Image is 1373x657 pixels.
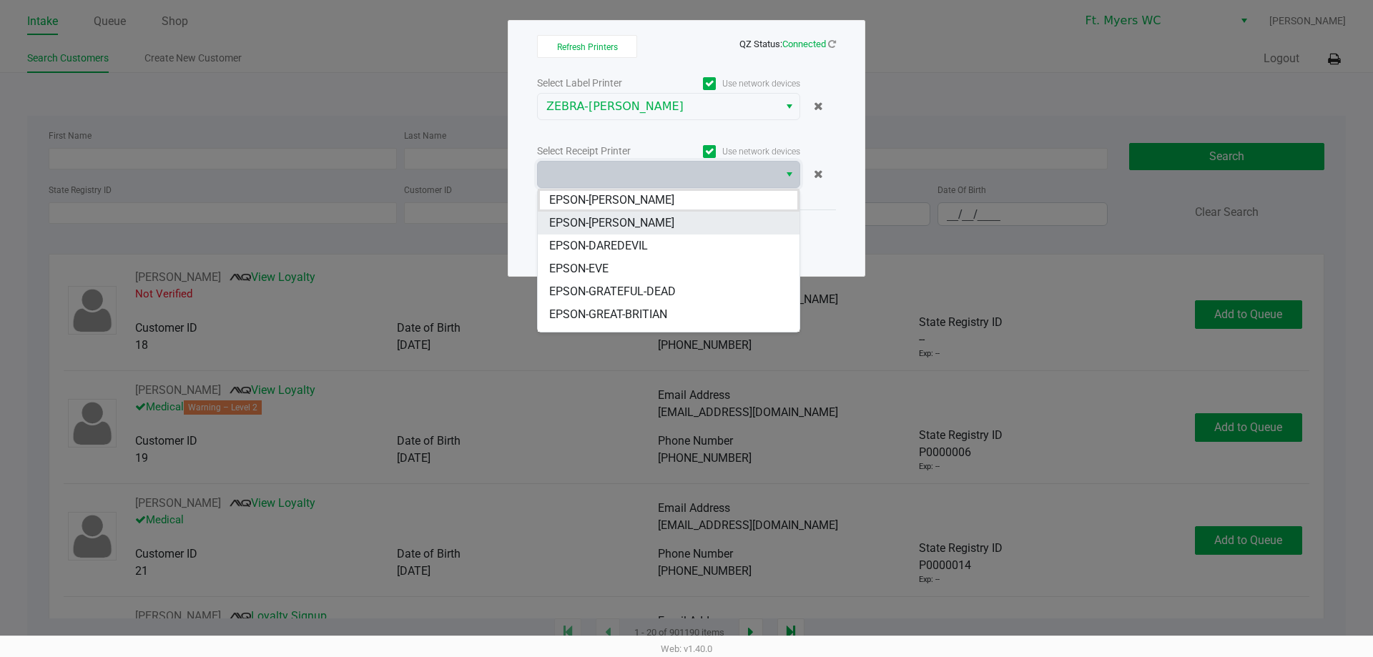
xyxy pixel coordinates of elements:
span: EPSON-EVE [549,260,609,277]
label: Use network devices [669,77,800,90]
span: Connected [782,39,826,49]
button: Select [779,94,799,119]
span: Web: v1.40.0 [661,643,712,654]
div: Select Label Printer [537,76,669,91]
label: Use network devices [669,145,800,158]
div: Select Receipt Printer [537,144,669,159]
button: Refresh Printers [537,35,637,58]
span: EPSON-[PERSON_NAME] [549,214,674,232]
span: EPSON-GREEN-DAY [549,329,649,346]
span: EPSON-DAREDEVIL [549,237,648,255]
span: Refresh Printers [557,42,618,52]
span: EPSON-[PERSON_NAME] [549,192,674,209]
button: Select [779,162,799,187]
span: EPSON-GREAT-BRITIAN [549,306,667,323]
span: QZ Status: [739,39,836,49]
span: EPSON-GRATEFUL-DEAD [549,283,676,300]
span: ZEBRA-[PERSON_NAME] [546,98,770,115]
